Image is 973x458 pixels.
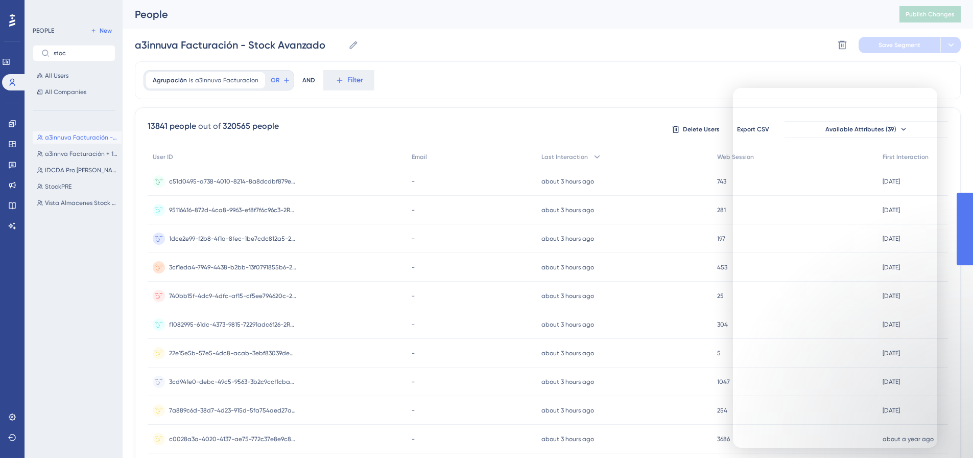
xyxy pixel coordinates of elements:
[412,292,415,300] span: -
[45,150,117,158] span: a3innva Facturación + 120 dias y Stock Avanzado
[33,180,122,193] button: StockPRE
[717,206,726,214] span: 281
[541,207,594,214] time: about 3 hours ago
[33,164,122,176] button: IDCDA Pro [PERSON_NAME] - Stock Avanzado
[717,406,727,415] span: 254
[412,263,415,271] span: -
[412,320,415,329] span: -
[541,436,594,443] time: about 3 hours ago
[412,406,415,415] span: -
[195,76,258,84] span: a3innuva Facturacion
[302,70,315,90] div: AND
[717,292,724,300] span: 25
[45,88,86,96] span: All Companies
[153,76,187,84] span: Agrupación
[189,76,193,84] span: is
[670,121,721,138] button: Delete Users
[45,166,117,174] span: IDCDA Pro [PERSON_NAME] - Stock Avanzado
[717,320,728,329] span: 304
[271,76,279,84] span: OR
[135,7,874,21] div: People
[899,6,961,22] button: Publish Changes
[906,10,955,18] span: Publish Changes
[541,292,594,300] time: about 3 hours ago
[541,178,594,185] time: about 3 hours ago
[541,153,588,161] span: Last Interaction
[169,177,297,186] span: c51d0495-a738-4010-8214-8a8dcdbf879e-2RNXY
[169,406,297,415] span: 7a889c6d-38d7-4d23-915d-5fa754aed27a-2PTGL
[859,37,940,53] button: Save Segment
[412,378,415,386] span: -
[717,378,730,386] span: 1047
[169,349,297,357] span: 22e15e5b-57e5-4dc8-acab-3ebf83039dee-2SC6Z
[733,88,937,448] iframe: Intercom live chat
[717,235,725,243] span: 197
[33,148,122,160] button: a3innva Facturación + 120 dias y Stock Avanzado
[54,50,107,57] input: Search
[169,435,297,443] span: c0028a3a-4020-4137-ae75-772c37e8e9c8-2QNN6
[879,41,920,49] span: Save Segment
[541,235,594,242] time: about 3 hours ago
[727,121,778,138] button: Export CSV
[33,197,122,209] button: Vista Almacenes Stock Avanzado
[148,120,196,132] div: 13841 people
[717,177,726,186] span: 743
[930,418,961,448] iframe: UserGuiding AI Assistant Launcher
[169,378,297,386] span: 3cd941e0-debc-49c5-9563-3b2c9ccf1cba-2PTVQ
[412,235,415,243] span: -
[412,153,427,161] span: Email
[541,264,594,271] time: about 3 hours ago
[269,72,292,88] button: OR
[541,378,594,385] time: about 3 hours ago
[717,263,727,271] span: 453
[323,70,374,90] button: Filter
[717,349,721,357] span: 5
[412,435,415,443] span: -
[33,27,54,35] div: PEOPLE
[198,120,221,132] div: out of
[541,350,594,357] time: about 3 hours ago
[347,74,363,86] span: Filter
[33,86,115,98] button: All Companies
[100,27,112,35] span: New
[683,125,720,133] span: Delete Users
[45,72,68,80] span: All Users
[412,177,415,186] span: -
[412,206,415,214] span: -
[87,25,115,37] button: New
[45,199,117,207] span: Vista Almacenes Stock Avanzado
[169,292,297,300] span: 740bb15f-4dc9-4dfc-af15-cf5ee794620c-2S84F
[223,120,279,132] div: 320565 people
[169,263,297,271] span: 3cf1eda4-7949-4438-b2bb-13f0791855b6-2RXHJ
[169,206,297,214] span: 95116416-872d-4ca8-9963-ef8f7f6c96c3-2RQDB
[33,131,122,144] button: a3innuva Facturación - Stock Avanzado
[169,320,297,329] span: f1082995-61dc-4373-9815-72291adc6f26-2R8NT
[33,70,115,82] button: All Users
[412,349,415,357] span: -
[541,321,594,328] time: about 3 hours ago
[541,407,594,414] time: about 3 hours ago
[153,153,173,161] span: User ID
[717,435,730,443] span: 3686
[45,182,72,191] span: StockPRE
[135,38,344,52] input: Segment Name
[717,153,754,161] span: Web Session
[45,133,117,142] span: a3innuva Facturación - Stock Avanzado
[169,235,297,243] span: 1dce2e99-f2b8-4f1a-8fec-1be7cdc812a5-2R71D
